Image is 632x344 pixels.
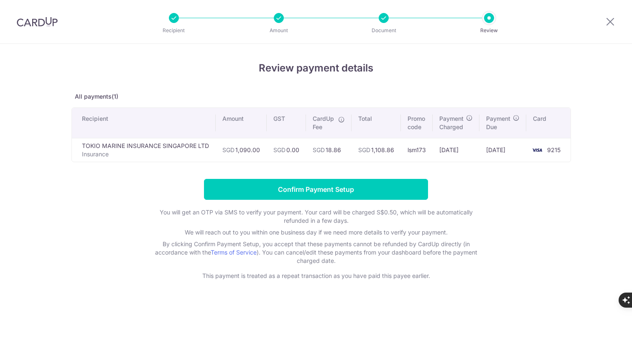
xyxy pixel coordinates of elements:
[71,61,561,76] h4: Review payment details
[82,150,209,158] p: Insurance
[204,179,428,200] input: Confirm Payment Setup
[479,138,526,162] td: [DATE]
[547,146,561,153] span: 9215
[401,138,433,162] td: lsm173
[216,108,267,138] th: Amount
[526,108,571,138] th: Card
[529,145,545,155] img: <span class="translation_missing" title="translation missing: en.account_steps.new_confirm_form.b...
[458,26,520,35] p: Review
[248,26,310,35] p: Amount
[313,115,334,131] span: CardUp Fee
[313,146,325,153] span: SGD
[439,115,464,131] span: Payment Charged
[578,319,624,340] iframe: Opens a widget where you can find more information
[72,138,216,162] td: TOKIO MARINE INSURANCE SINGAPORE LTD
[352,138,401,162] td: 1,108.86
[273,146,285,153] span: SGD
[358,146,370,153] span: SGD
[306,138,352,162] td: 18.86
[71,92,561,101] p: All payments(1)
[149,240,483,265] p: By clicking Confirm Payment Setup, you accept that these payments cannot be refunded by CardUp di...
[149,228,483,237] p: We will reach out to you within one business day if we need more details to verify your payment.
[486,115,510,131] span: Payment Due
[149,272,483,280] p: This payment is treated as a repeat transaction as you have paid this payee earlier.
[72,108,216,138] th: Recipient
[222,146,234,153] span: SGD
[143,26,205,35] p: Recipient
[211,249,257,256] a: Terms of Service
[267,108,306,138] th: GST
[401,108,433,138] th: Promo code
[353,26,415,35] p: Document
[433,138,479,162] td: [DATE]
[216,138,267,162] td: 1,090.00
[17,17,58,27] img: CardUp
[267,138,306,162] td: 0.00
[352,108,401,138] th: Total
[149,208,483,225] p: You will get an OTP via SMS to verify your payment. Your card will be charged S$0.50, which will ...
